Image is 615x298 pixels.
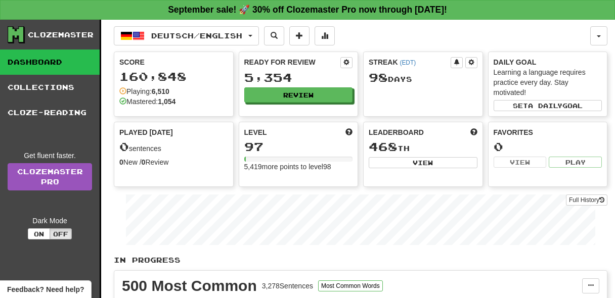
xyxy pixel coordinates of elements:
span: Open feedback widget [7,284,84,294]
span: Leaderboard [369,127,424,137]
span: 468 [369,139,398,154]
button: On [28,228,50,239]
div: Mastered: [119,96,175,107]
button: View [369,157,477,168]
div: 0 [494,140,602,153]
strong: 0 [142,158,146,166]
button: Play [549,157,602,168]
div: Learning a language requires practice every day. Stay motivated! [494,67,602,97]
button: View [494,157,547,168]
button: Seta dailygoal [494,100,602,111]
div: Get fluent faster. [8,151,92,161]
strong: 6,510 [152,87,169,95]
button: Add sentence to collection [289,26,310,45]
span: 0 [119,139,129,154]
button: Off [50,228,72,239]
button: Review [244,87,353,103]
div: Daily Goal [494,57,602,67]
div: sentences [119,140,228,154]
div: 3,278 Sentences [262,281,313,291]
div: 5,354 [244,71,353,84]
div: Favorites [494,127,602,137]
div: 97 [244,140,353,153]
div: Score [119,57,228,67]
span: This week in points, UTC [470,127,477,137]
button: Full History [566,194,607,206]
div: 500 Most Common [122,278,257,293]
a: (EDT) [400,59,416,66]
div: Ready for Review [244,57,341,67]
strong: 0 [119,158,123,166]
div: New / Review [119,157,228,167]
div: 160,848 [119,70,228,83]
div: Streak [369,57,451,67]
button: More stats [315,26,335,45]
div: Playing: [119,86,169,96]
div: 5,419 more points to level 98 [244,162,353,172]
span: Level [244,127,267,137]
button: Deutsch/English [114,26,259,45]
strong: September sale! 🚀 30% off Clozemaster Pro now through [DATE]! [168,5,447,15]
span: 98 [369,70,388,84]
button: Search sentences [264,26,284,45]
strong: 1,054 [158,97,175,106]
span: Score more points to level up [345,127,353,137]
button: Most Common Words [318,280,383,291]
div: Dark Mode [8,216,92,226]
a: ClozemasterPro [8,163,92,190]
div: Clozemaster [28,30,94,40]
div: th [369,140,477,154]
div: Day s [369,71,477,84]
span: a daily [528,102,562,109]
p: In Progress [114,255,607,265]
span: Deutsch / English [151,31,242,40]
span: Played [DATE] [119,127,173,137]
